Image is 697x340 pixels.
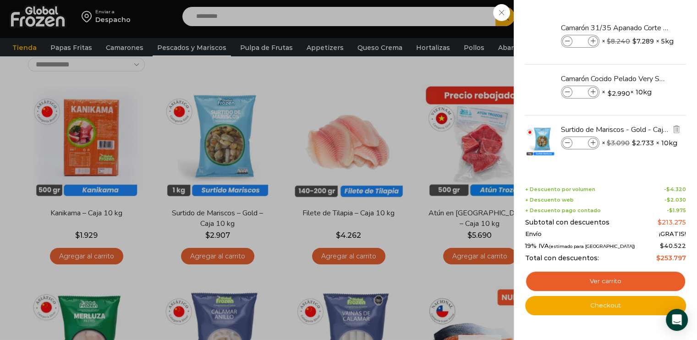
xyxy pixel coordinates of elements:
[525,186,595,192] span: + Descuento por volumen
[561,23,670,33] a: Camarón 31/35 Apanado Corte Mariposa - Bronze - Caja 5 kg
[660,242,664,249] span: $
[607,139,630,147] bdi: 3.090
[573,87,587,97] input: Product quantity
[573,138,587,148] input: Product quantity
[667,197,686,203] bdi: 2.030
[666,186,686,192] bdi: 4.320
[672,125,681,133] img: Eliminar Surtido de Mariscos - Gold - Caja 10 kg del carrito
[607,37,611,45] span: $
[669,207,686,214] bdi: 1.975
[602,35,674,48] span: × × 5kg
[607,139,611,147] span: $
[666,309,688,331] div: Open Intercom Messenger
[664,186,686,192] span: -
[607,37,630,45] bdi: 8.240
[658,218,686,226] bdi: 213.275
[632,138,636,148] span: $
[660,242,686,249] span: 40.522
[659,230,686,238] span: ¡GRATIS!
[525,219,609,226] span: Subtotal con descuentos
[549,244,635,249] small: (estimado para [GEOGRAPHIC_DATA])
[525,296,686,315] a: Checkout
[667,208,686,214] span: -
[602,86,652,99] span: × × 10kg
[608,89,630,98] bdi: 2.990
[573,36,587,46] input: Product quantity
[664,197,686,203] span: -
[632,37,654,46] bdi: 7.289
[632,138,654,148] bdi: 2.733
[525,271,686,292] a: Ver carrito
[602,137,677,149] span: × × 10kg
[525,208,601,214] span: + Descuento pago contado
[561,125,670,135] a: Surtido de Mariscos - Gold - Caja 10 kg
[525,197,574,203] span: + Descuento web
[656,254,660,262] span: $
[666,186,670,192] span: $
[667,197,670,203] span: $
[658,218,662,226] span: $
[671,124,681,136] a: Eliminar Surtido de Mariscos - Gold - Caja 10 kg del carrito
[525,254,599,262] span: Total con descuentos:
[561,74,670,84] a: Camarón Cocido Pelado Very Small - Bronze - Caja 10 kg
[632,37,637,46] span: $
[525,230,542,238] span: Envío
[525,242,635,250] span: 19% IVA
[656,254,686,262] bdi: 253.797
[669,207,673,214] span: $
[608,89,612,98] span: $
